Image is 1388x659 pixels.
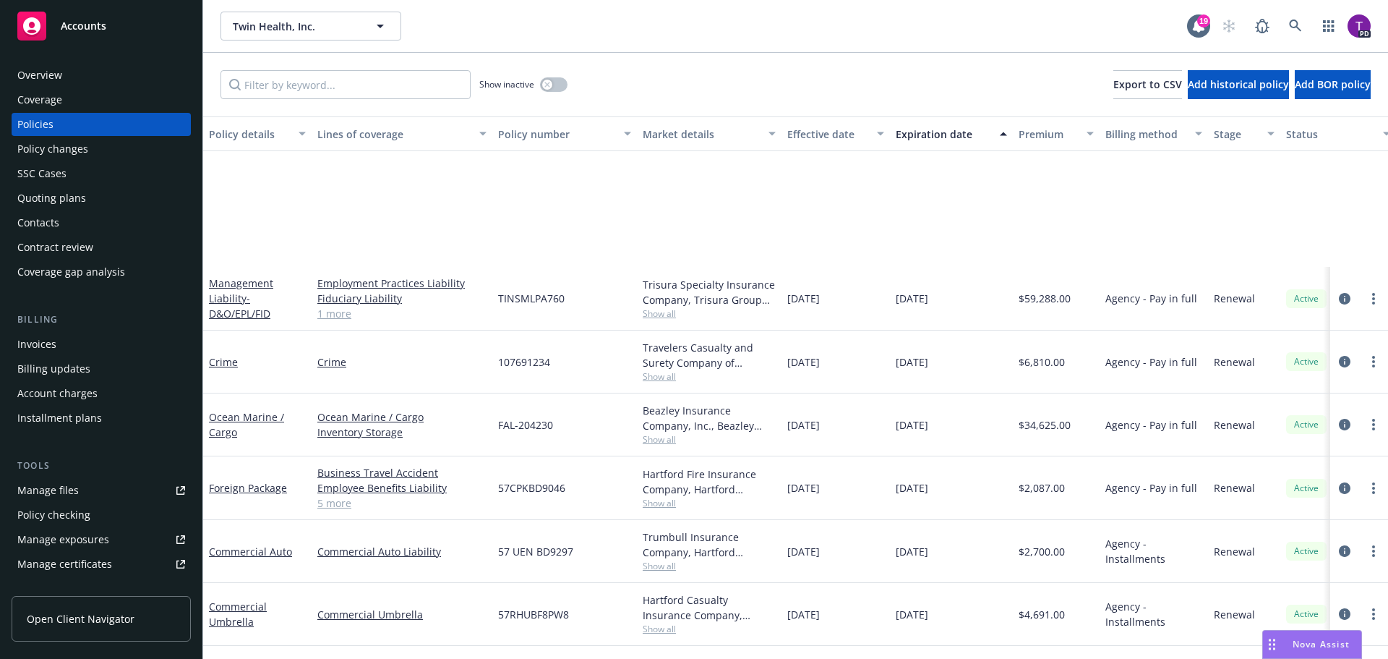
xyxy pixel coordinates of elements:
[317,291,487,306] a: Fiduciary Liability
[17,113,53,136] div: Policies
[209,600,267,629] a: Commercial Umbrella
[1197,14,1210,27] div: 19
[1188,77,1289,91] span: Add historical policy
[896,607,928,622] span: [DATE]
[1105,480,1197,496] span: Agency - Pay in full
[781,116,890,151] button: Effective date
[12,113,191,136] a: Policies
[209,410,284,439] a: Ocean Marine / Cargo
[896,480,928,496] span: [DATE]
[12,187,191,210] a: Quoting plans
[1281,12,1310,41] a: Search
[1336,543,1353,560] a: circleInformation
[890,116,1013,151] button: Expiration date
[1105,354,1197,370] span: Agency - Pay in full
[27,611,134,626] span: Open Client Navigator
[1292,545,1321,558] span: Active
[1295,77,1371,91] span: Add BOR policy
[317,544,487,559] a: Commercial Auto Liability
[317,127,471,142] div: Lines of coverage
[1105,417,1197,433] span: Agency - Pay in full
[12,357,191,380] a: Billing updates
[209,481,287,495] a: Foreign Package
[1019,291,1071,306] span: $59,288.00
[643,467,776,497] div: Hartford Fire Insurance Company, Hartford Insurance Group
[1214,480,1255,496] span: Renewal
[317,306,487,321] a: 1 more
[896,417,928,433] span: [DATE]
[1214,12,1243,41] a: Start snowing
[12,553,191,576] a: Manage certificates
[209,276,273,320] a: Management Liability
[643,370,776,383] span: Show all
[787,417,820,433] span: [DATE]
[787,291,820,306] span: [DATE]
[1336,416,1353,433] a: circleInformation
[498,291,565,306] span: TINSMLPA760
[1188,70,1289,99] button: Add historical policy
[1365,416,1382,433] a: more
[12,577,191,600] a: Manage claims
[61,20,106,32] span: Accounts
[12,162,191,185] a: SSC Cases
[12,382,191,405] a: Account charges
[1019,480,1065,496] span: $2,087.00
[12,333,191,356] a: Invoices
[1365,290,1382,307] a: more
[17,187,86,210] div: Quoting plans
[317,607,487,622] a: Commercial Umbrella
[1019,607,1065,622] span: $4,691.00
[643,623,776,635] span: Show all
[1365,543,1382,560] a: more
[498,480,565,496] span: 57CPKBD9046
[498,607,569,622] span: 57RHUBF8PW8
[12,88,191,111] a: Coverage
[1100,116,1208,151] button: Billing method
[12,260,191,284] a: Coverage gap analysis
[12,236,191,259] a: Contract review
[1214,544,1255,559] span: Renewal
[17,357,90,380] div: Billing updates
[17,64,62,87] div: Overview
[787,607,820,622] span: [DATE]
[209,545,292,558] a: Commercial Auto
[1208,116,1280,151] button: Stage
[12,528,191,551] a: Manage exposures
[1365,480,1382,497] a: more
[12,459,191,473] div: Tools
[17,333,56,356] div: Invoices
[896,354,928,370] span: [DATE]
[787,127,868,142] div: Effective date
[12,211,191,234] a: Contacts
[203,116,312,151] button: Policy details
[317,496,487,511] a: 5 more
[17,211,59,234] div: Contacts
[17,528,109,551] div: Manage exposures
[479,78,534,90] span: Show inactive
[1105,291,1197,306] span: Agency - Pay in full
[787,544,820,559] span: [DATE]
[12,407,191,430] a: Installment plans
[12,137,191,161] a: Policy changes
[317,465,487,480] a: Business Travel Accident
[317,409,487,425] a: Ocean Marine / Cargo
[312,116,492,151] button: Lines of coverage
[17,382,98,405] div: Account charges
[1295,70,1371,99] button: Add BOR policy
[1263,631,1281,658] div: Drag to move
[1105,127,1186,142] div: Billing method
[1292,355,1321,368] span: Active
[643,307,776,320] span: Show all
[1214,354,1255,370] span: Renewal
[220,70,471,99] input: Filter by keyword...
[1214,607,1255,622] span: Renewal
[1113,77,1182,91] span: Export to CSV
[317,354,487,370] a: Crime
[1365,605,1382,623] a: more
[1336,480,1353,497] a: circleInformation
[1336,353,1353,370] a: circleInformation
[12,503,191,527] a: Policy checking
[17,577,90,600] div: Manage claims
[896,544,928,559] span: [DATE]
